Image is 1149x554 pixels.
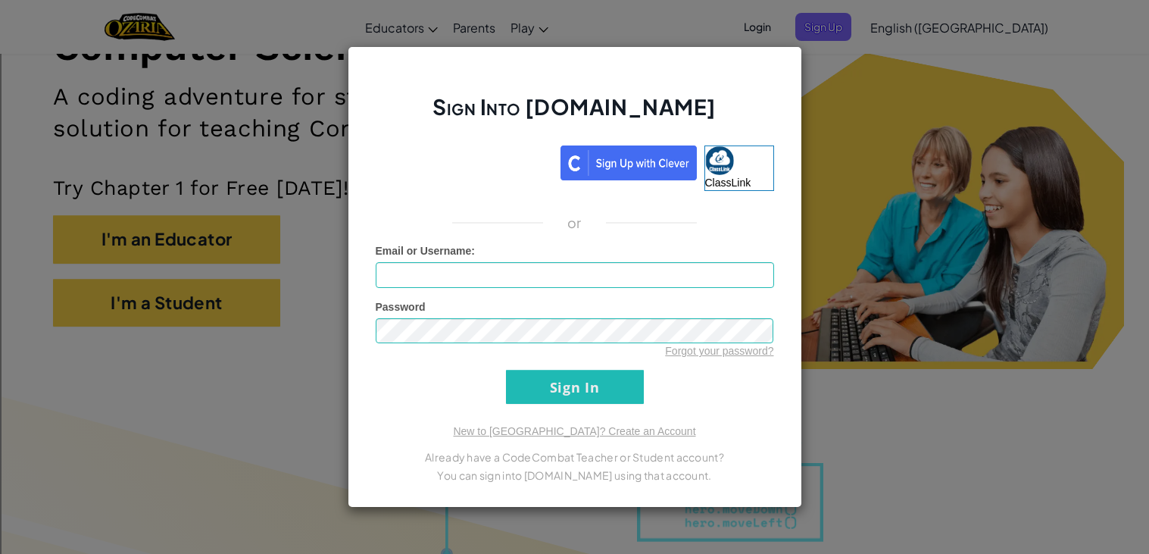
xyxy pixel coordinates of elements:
div: Options [6,61,1143,74]
p: Already have a CodeCombat Teacher or Student account? [376,448,774,466]
p: You can sign into [DOMAIN_NAME] using that account. [376,466,774,484]
p: or [567,214,582,232]
h2: Sign Into [DOMAIN_NAME] [376,92,774,136]
iframe: Sign in with Google Button [368,144,560,177]
a: Forgot your password? [665,345,773,357]
div: Move To ... [6,33,1143,47]
span: Email or Username [376,245,472,257]
div: Move To ... [6,102,1143,115]
div: Sort New > Old [6,20,1143,33]
div: Rename [6,88,1143,102]
span: Password [376,301,426,313]
div: Sort A > Z [6,6,1143,20]
label: : [376,243,476,258]
input: Sign In [506,370,644,404]
div: Delete [6,47,1143,61]
a: New to [GEOGRAPHIC_DATA]? Create an Account [453,425,695,437]
img: classlink-logo-small.png [705,146,734,175]
span: ClassLink [705,177,751,189]
img: clever_sso_button@2x.png [560,146,697,180]
div: Sign out [6,74,1143,88]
